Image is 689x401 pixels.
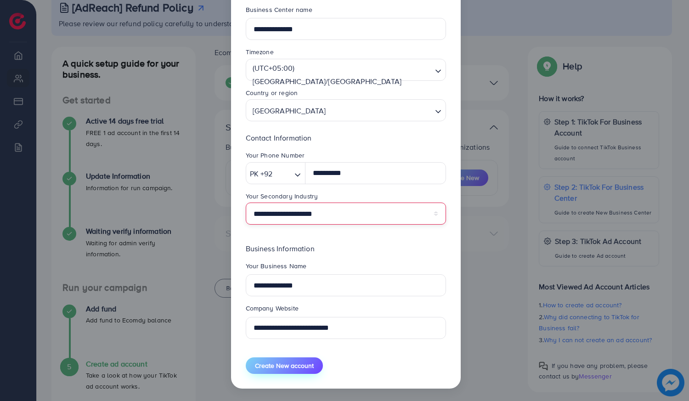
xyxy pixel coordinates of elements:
label: Your Secondary Industry [246,192,318,201]
span: (UTC+05:00) [GEOGRAPHIC_DATA]/[GEOGRAPHIC_DATA] [251,62,430,88]
label: Your Phone Number [246,151,305,160]
button: Create New account [246,357,323,374]
input: Search for option [328,102,431,119]
label: Country or region [246,88,298,97]
span: [GEOGRAPHIC_DATA] [251,102,328,119]
legend: Your Business Name [246,261,446,274]
input: Search for option [275,167,291,181]
div: Search for option [246,59,446,81]
label: Timezone [246,47,274,56]
p: Contact Information [246,132,446,143]
div: Search for option [246,162,306,184]
span: +92 [260,167,272,181]
span: Create New account [255,361,314,370]
legend: Business Center name [246,5,446,18]
p: Business Information [246,243,446,254]
input: Search for option [250,90,431,104]
legend: Company Website [246,304,446,316]
div: Search for option [246,99,446,121]
span: PK [250,167,259,181]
